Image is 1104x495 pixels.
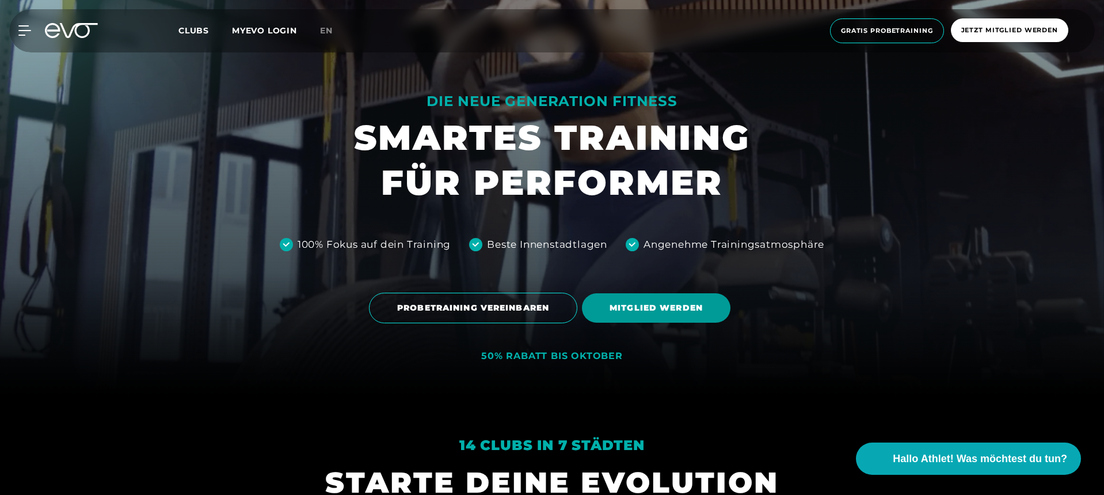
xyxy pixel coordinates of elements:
span: en [320,25,333,36]
button: Hallo Athlet! Was möchtest du tun? [856,443,1081,475]
span: MITGLIED WERDEN [610,302,703,314]
span: PROBETRAINING VEREINBAREN [397,302,549,314]
div: Beste Innenstadtlagen [487,237,607,252]
a: en [320,24,347,37]
div: 50% RABATT BIS OKTOBER [481,350,623,362]
a: Gratis Probetraining [827,18,947,43]
h1: SMARTES TRAINING FÜR PERFORMER [354,115,750,205]
a: MITGLIED WERDEN [582,285,735,331]
a: MYEVO LOGIN [232,25,297,36]
span: Gratis Probetraining [841,26,933,36]
div: Angenehme Trainingsatmosphäre [644,237,824,252]
div: 100% Fokus auf dein Training [298,237,451,252]
div: DIE NEUE GENERATION FITNESS [354,92,750,111]
a: Clubs [178,25,232,36]
a: Jetzt Mitglied werden [947,18,1072,43]
a: PROBETRAINING VEREINBAREN [369,284,582,332]
span: Jetzt Mitglied werden [961,25,1058,35]
span: Hallo Athlet! Was möchtest du tun? [893,451,1067,467]
em: 14 Clubs in 7 Städten [459,437,645,454]
span: Clubs [178,25,209,36]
